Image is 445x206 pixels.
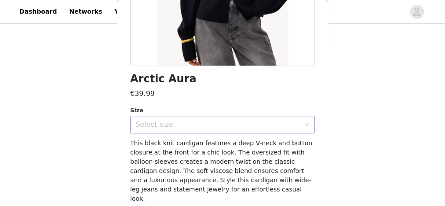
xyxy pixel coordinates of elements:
h1: Arctic Aura [130,73,197,85]
div: Select size [135,120,300,129]
span: This black knit cardigan features a deep V-neck and button closure at the front for a chic look. ... [130,140,312,202]
h3: €39.99 [130,88,155,99]
a: Networks [64,2,107,22]
div: avatar [412,5,421,19]
i: icon: down [304,122,310,128]
a: Your Links [109,2,156,22]
a: Dashboard [14,2,62,22]
div: Size [130,106,315,115]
